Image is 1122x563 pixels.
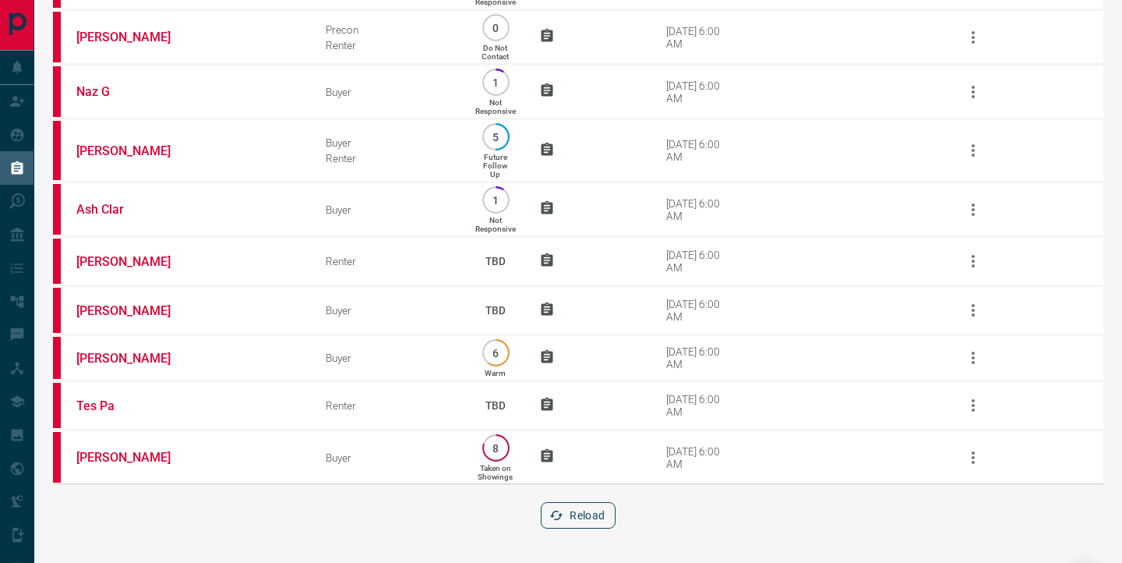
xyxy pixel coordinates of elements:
[53,383,61,428] div: property.ca
[490,194,502,206] p: 1
[76,254,193,269] a: [PERSON_NAME]
[490,347,502,359] p: 6
[326,39,452,51] div: Renter
[490,22,502,34] p: 0
[53,337,61,379] div: property.ca
[541,502,615,529] button: Reload
[53,239,61,284] div: property.ca
[326,451,452,464] div: Buyer
[326,86,452,98] div: Buyer
[326,352,452,364] div: Buyer
[666,80,732,104] div: [DATE] 6:00 AM
[76,202,193,217] a: Ash Clar
[483,153,507,179] p: Future Follow Up
[666,25,732,50] div: [DATE] 6:00 AM
[475,289,516,331] p: TBD
[326,255,452,267] div: Renter
[53,432,61,483] div: property.ca
[485,369,506,377] p: Warm
[666,445,732,470] div: [DATE] 6:00 AM
[53,66,61,117] div: property.ca
[76,143,193,158] a: [PERSON_NAME]
[475,240,516,282] p: TBD
[490,442,502,454] p: 8
[76,30,193,44] a: [PERSON_NAME]
[666,138,732,163] div: [DATE] 6:00 AM
[326,23,452,36] div: Precon
[76,303,193,318] a: [PERSON_NAME]
[326,136,452,149] div: Buyer
[490,131,502,143] p: 5
[482,44,509,61] p: Do Not Contact
[666,298,732,323] div: [DATE] 6:00 AM
[666,249,732,274] div: [DATE] 6:00 AM
[76,398,193,413] a: Tes Pa
[76,450,193,465] a: [PERSON_NAME]
[666,345,732,370] div: [DATE] 6:00 AM
[475,216,516,233] p: Not Responsive
[76,84,193,99] a: Naz G
[53,184,61,235] div: property.ca
[53,12,61,62] div: property.ca
[475,384,516,427] p: TBD
[475,98,516,115] p: Not Responsive
[76,351,193,366] a: [PERSON_NAME]
[326,204,452,216] div: Buyer
[53,288,61,333] div: property.ca
[666,393,732,418] div: [DATE] 6:00 AM
[478,464,513,481] p: Taken on Showings
[53,121,61,180] div: property.ca
[490,76,502,88] p: 1
[326,152,452,165] div: Renter
[326,304,452,317] div: Buyer
[326,399,452,412] div: Renter
[666,197,732,222] div: [DATE] 6:00 AM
